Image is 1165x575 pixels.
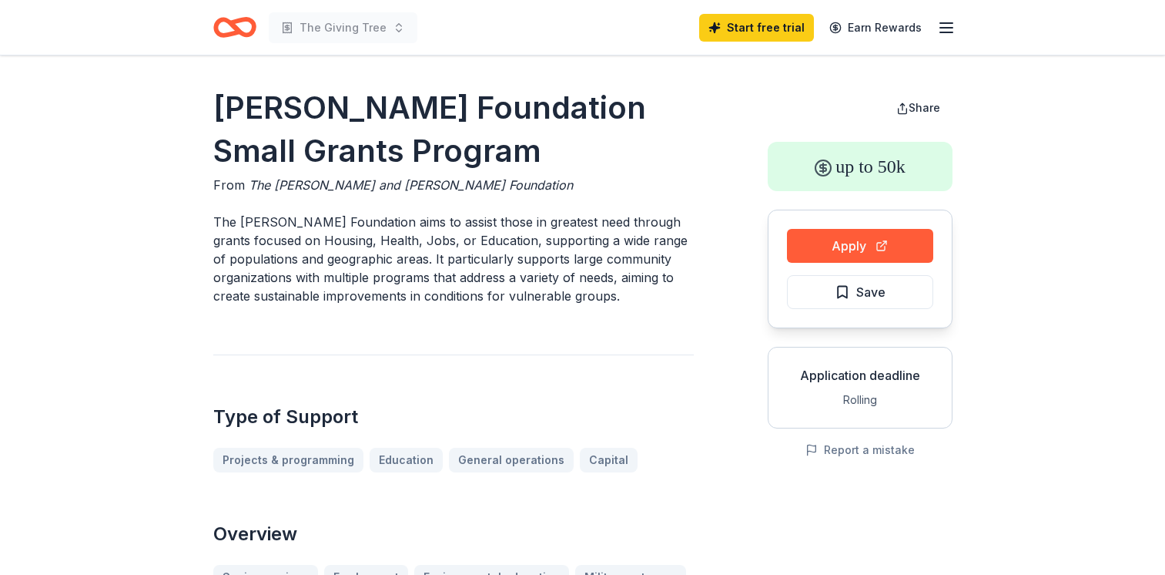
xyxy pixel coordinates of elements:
a: Education [370,448,443,472]
a: Earn Rewards [820,14,931,42]
h2: Type of Support [213,405,694,429]
a: Capital [580,448,638,472]
button: The Giving Tree [269,12,417,43]
button: Report a mistake [805,441,915,459]
span: The Giving Tree [300,18,387,37]
a: Projects & programming [213,448,363,472]
div: up to 50k [768,142,952,191]
div: Rolling [781,391,939,409]
span: Share [909,101,940,114]
h1: [PERSON_NAME] Foundation Small Grants Program [213,86,694,173]
button: Save [787,275,933,309]
span: The [PERSON_NAME] and [PERSON_NAME] Foundation [249,177,573,193]
a: General operations [449,448,574,472]
div: Application deadline [781,366,939,385]
p: The [PERSON_NAME] Foundation aims to assist those in greatest need through grants focused on Hous... [213,213,694,305]
button: Apply [787,229,933,263]
span: Save [856,282,885,302]
a: Home [213,9,256,45]
h2: Overview [213,522,694,546]
div: From [213,176,694,194]
button: Share [884,92,952,123]
a: Start free trial [699,14,814,42]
